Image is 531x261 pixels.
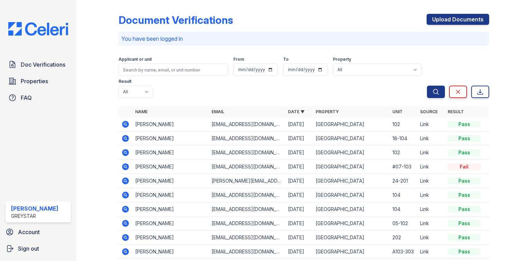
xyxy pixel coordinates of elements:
[448,149,481,156] div: Pass
[313,117,389,132] td: [GEOGRAPHIC_DATA]
[448,206,481,213] div: Pass
[285,146,313,160] td: [DATE]
[288,109,305,114] a: Date ▼
[285,160,313,174] td: [DATE]
[417,117,445,132] td: Link
[390,188,417,202] td: 104
[390,245,417,259] td: A103-303
[417,146,445,160] td: Link
[119,14,233,26] div: Document Verifications
[21,77,48,85] span: Properties
[233,57,244,62] label: From
[448,192,481,199] div: Pass
[119,64,228,76] input: Search by name, email, or unit number
[11,213,58,220] div: Greystar
[209,160,285,174] td: [EMAIL_ADDRESS][DOMAIN_NAME]
[392,109,403,114] a: Unit
[313,146,389,160] td: [GEOGRAPHIC_DATA]
[285,245,313,259] td: [DATE]
[313,132,389,146] td: [GEOGRAPHIC_DATA]
[119,79,131,84] label: Result
[21,94,32,102] span: FAQ
[209,146,285,160] td: [EMAIL_ADDRESS][DOMAIN_NAME]
[285,174,313,188] td: [DATE]
[209,174,285,188] td: [PERSON_NAME][EMAIL_ADDRESS][DOMAIN_NAME]
[417,132,445,146] td: Link
[132,132,209,146] td: [PERSON_NAME]
[448,163,481,170] div: Fail
[132,188,209,202] td: [PERSON_NAME]
[313,202,389,216] td: [GEOGRAPHIC_DATA]
[132,216,209,231] td: [PERSON_NAME]
[285,231,313,245] td: [DATE]
[132,202,209,216] td: [PERSON_NAME]
[11,204,58,213] div: [PERSON_NAME]
[285,117,313,132] td: [DATE]
[132,146,209,160] td: [PERSON_NAME]
[209,132,285,146] td: [EMAIL_ADDRESS][DOMAIN_NAME]
[417,231,445,245] td: Link
[313,174,389,188] td: [GEOGRAPHIC_DATA]
[3,225,74,239] a: Account
[285,132,313,146] td: [DATE]
[313,188,389,202] td: [GEOGRAPHIC_DATA]
[448,109,464,114] a: Result
[285,188,313,202] td: [DATE]
[313,160,389,174] td: [GEOGRAPHIC_DATA]
[417,188,445,202] td: Link
[119,57,152,62] label: Applicant or unit
[333,57,351,62] label: Property
[417,216,445,231] td: Link
[135,109,148,114] a: Name
[313,231,389,245] td: [GEOGRAPHIC_DATA]
[3,22,74,36] img: CE_Logo_Blue-a8612792a0a2168367f1c8372b55b34899dd931a85d93a1a3d3e32e68fde9ad4.png
[390,132,417,146] td: 18-104
[448,121,481,128] div: Pass
[6,91,71,105] a: FAQ
[448,220,481,227] div: Pass
[420,109,438,114] a: Source
[417,174,445,188] td: Link
[209,231,285,245] td: [EMAIL_ADDRESS][DOMAIN_NAME]
[209,117,285,132] td: [EMAIL_ADDRESS][DOMAIN_NAME]
[390,146,417,160] td: 102
[283,57,289,62] label: To
[18,228,40,236] span: Account
[448,135,481,142] div: Pass
[6,74,71,88] a: Properties
[390,174,417,188] td: 24-201
[132,245,209,259] td: [PERSON_NAME]
[285,216,313,231] td: [DATE]
[209,188,285,202] td: [EMAIL_ADDRESS][DOMAIN_NAME]
[132,117,209,132] td: [PERSON_NAME]
[390,160,417,174] td: #07-103
[448,177,481,184] div: Pass
[285,202,313,216] td: [DATE]
[18,244,39,253] span: Sign out
[132,174,209,188] td: [PERSON_NAME]
[132,160,209,174] td: [PERSON_NAME]
[390,202,417,216] td: 104
[313,216,389,231] td: [GEOGRAPHIC_DATA]
[417,245,445,259] td: Link
[212,109,224,114] a: Email
[427,14,489,25] a: Upload Documents
[6,58,71,71] a: Doc Verifications
[209,202,285,216] td: [EMAIL_ADDRESS][DOMAIN_NAME]
[3,242,74,255] a: Sign out
[316,109,339,114] a: Property
[417,202,445,216] td: Link
[209,216,285,231] td: [EMAIL_ADDRESS][DOMAIN_NAME]
[21,60,65,69] span: Doc Verifications
[448,248,481,255] div: Pass
[448,234,481,241] div: Pass
[313,245,389,259] td: [GEOGRAPHIC_DATA]
[417,160,445,174] td: Link
[121,35,486,43] p: You have been logged in
[390,216,417,231] td: 05-102
[132,231,209,245] td: [PERSON_NAME]
[390,231,417,245] td: 202
[209,245,285,259] td: [EMAIL_ADDRESS][DOMAIN_NAME]
[390,117,417,132] td: 102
